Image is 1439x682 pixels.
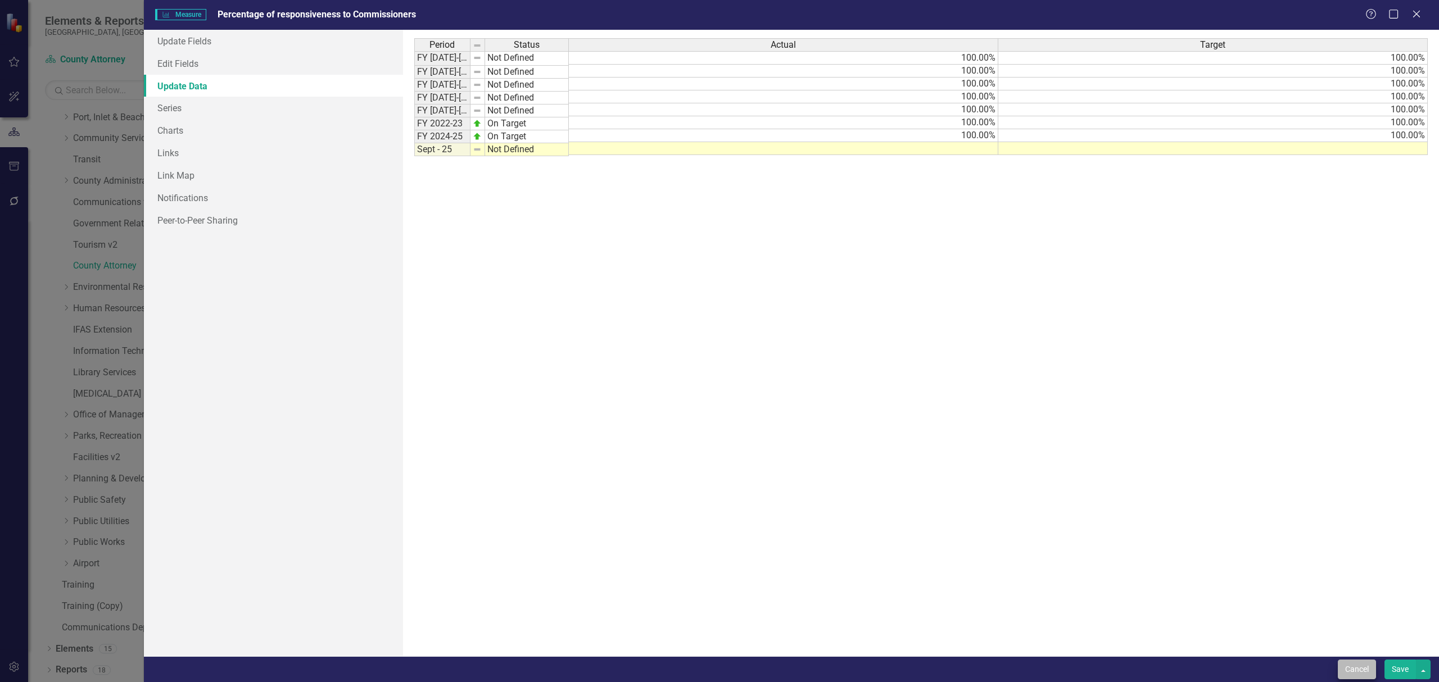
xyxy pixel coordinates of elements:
[144,97,403,119] a: Series
[569,116,998,129] td: 100.00%
[414,66,470,79] td: FY [DATE]-[DATE]
[485,117,569,130] td: On Target
[569,90,998,103] td: 100.00%
[155,9,206,20] span: Measure
[569,51,998,65] td: 100.00%
[569,78,998,90] td: 100.00%
[485,66,569,79] td: Not Defined
[414,79,470,92] td: FY [DATE]-[DATE]
[998,78,1428,90] td: 100.00%
[414,143,470,156] td: Sept - 25
[771,40,796,50] span: Actual
[414,104,470,117] td: FY [DATE]-[DATE]
[485,143,569,156] td: Not Defined
[473,67,482,76] img: 8DAGhfEEPCf229AAAAAElFTkSuQmCC
[998,129,1428,142] td: 100.00%
[569,65,998,78] td: 100.00%
[485,104,569,117] td: Not Defined
[998,51,1428,65] td: 100.00%
[485,130,569,143] td: On Target
[414,130,470,143] td: FY 2024-25
[569,103,998,116] td: 100.00%
[998,116,1428,129] td: 100.00%
[569,129,998,142] td: 100.00%
[414,117,470,130] td: FY 2022-23
[414,51,470,66] td: FY [DATE]-[DATE]
[144,142,403,164] a: Links
[473,119,482,128] img: zOikAAAAAElFTkSuQmCC
[144,187,403,209] a: Notifications
[144,30,403,52] a: Update Fields
[144,119,403,142] a: Charts
[514,40,540,50] span: Status
[473,132,482,141] img: zOikAAAAAElFTkSuQmCC
[1338,660,1376,679] button: Cancel
[473,53,482,62] img: 8DAGhfEEPCf229AAAAAElFTkSuQmCC
[1384,660,1416,679] button: Save
[144,75,403,97] a: Update Data
[473,80,482,89] img: 8DAGhfEEPCf229AAAAAElFTkSuQmCC
[998,90,1428,103] td: 100.00%
[485,92,569,104] td: Not Defined
[473,106,482,115] img: 8DAGhfEEPCf229AAAAAElFTkSuQmCC
[1200,40,1225,50] span: Target
[485,51,569,66] td: Not Defined
[144,52,403,75] a: Edit Fields
[414,92,470,104] td: FY [DATE]-[DATE]
[429,40,455,50] span: Period
[485,79,569,92] td: Not Defined
[998,65,1428,78] td: 100.00%
[473,93,482,102] img: 8DAGhfEEPCf229AAAAAElFTkSuQmCC
[998,103,1428,116] td: 100.00%
[144,209,403,231] a: Peer-to-Peer Sharing
[473,145,482,154] img: 8DAGhfEEPCf229AAAAAElFTkSuQmCC
[144,164,403,187] a: Link Map
[218,9,416,20] span: Percentage of responsiveness to Commissioners
[473,41,482,50] img: 8DAGhfEEPCf229AAAAAElFTkSuQmCC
